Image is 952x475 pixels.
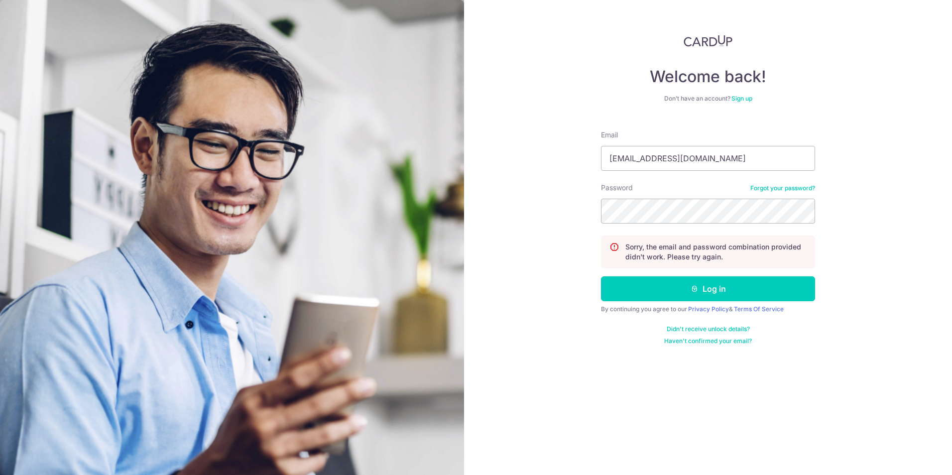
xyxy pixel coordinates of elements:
img: CardUp Logo [684,35,732,47]
div: Don’t have an account? [601,95,815,103]
button: Log in [601,276,815,301]
label: Password [601,183,633,193]
label: Email [601,130,618,140]
p: Sorry, the email and password combination provided didn't work. Please try again. [625,242,807,262]
a: Haven't confirmed your email? [664,337,752,345]
a: Didn't receive unlock details? [667,325,750,333]
a: Privacy Policy [688,305,729,313]
a: Sign up [731,95,752,102]
input: Enter your Email [601,146,815,171]
h4: Welcome back! [601,67,815,87]
a: Terms Of Service [734,305,784,313]
a: Forgot your password? [750,184,815,192]
div: By continuing you agree to our & [601,305,815,313]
